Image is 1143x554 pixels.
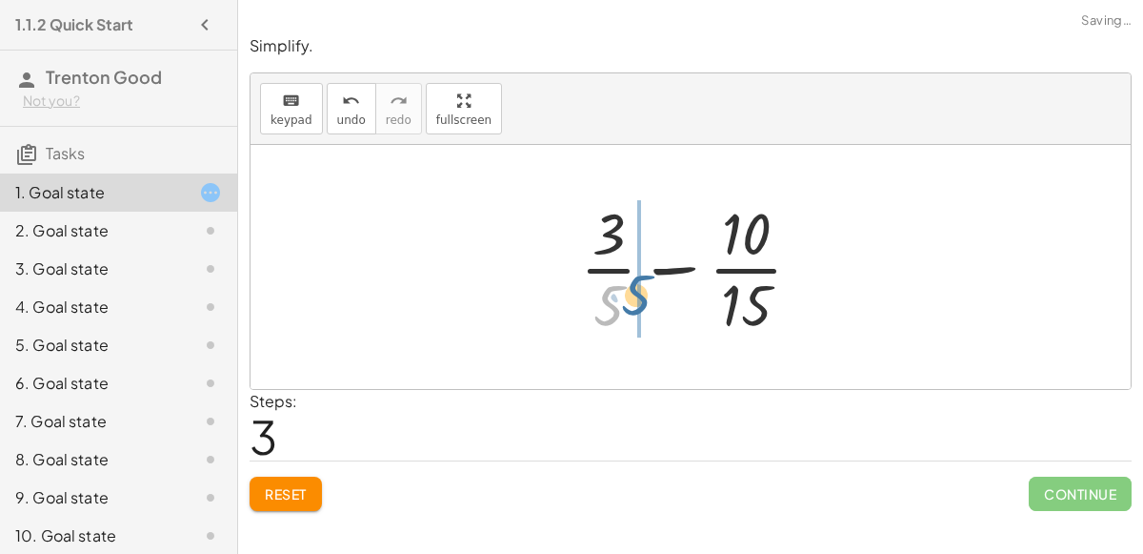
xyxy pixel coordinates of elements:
i: Task started. [199,181,222,204]
div: 4. Goal state [15,296,169,318]
div: 7. Goal state [15,410,169,433]
button: keyboardkeypad [260,83,323,134]
label: Steps: [250,391,297,411]
span: 3 [250,407,277,465]
button: Reset [250,477,322,511]
i: redo [390,90,408,113]
h4: 1.1.2 Quick Start [15,13,133,36]
i: Task not started. [199,257,222,280]
div: Not you? [23,92,222,111]
span: redo [386,113,411,127]
i: Task not started. [199,296,222,318]
button: fullscreen [426,83,502,134]
i: Task not started. [199,219,222,242]
span: keypad [271,113,312,127]
div: 6. Goal state [15,372,169,395]
span: fullscreen [436,113,491,127]
p: Simplify. [250,35,1132,57]
div: 10. Goal state [15,524,169,547]
i: keyboard [282,90,300,113]
span: Saving… [1081,11,1132,31]
i: Task not started. [199,448,222,471]
i: Task not started. [199,486,222,509]
div: 9. Goal state [15,486,169,509]
span: Tasks [46,143,85,163]
span: Reset [265,485,307,503]
i: Task not started. [199,410,222,433]
div: 2. Goal state [15,219,169,242]
i: Task not started. [199,524,222,547]
div: 3. Goal state [15,257,169,280]
i: undo [342,90,360,113]
div: 8. Goal state [15,448,169,471]
i: Task not started. [199,334,222,357]
span: Trenton Good [46,66,162,88]
button: redoredo [375,83,422,134]
span: undo [337,113,366,127]
div: 5. Goal state [15,334,169,357]
i: Task not started. [199,372,222,395]
button: undoundo [327,83,376,134]
div: 1. Goal state [15,181,169,204]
